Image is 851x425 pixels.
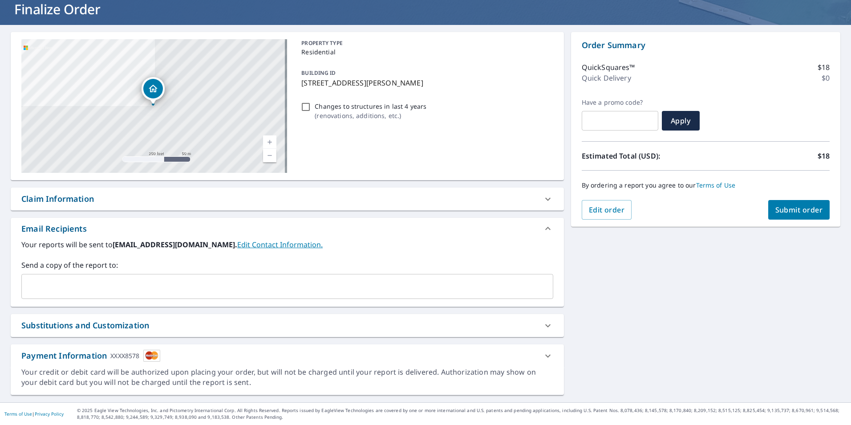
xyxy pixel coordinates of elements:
p: [STREET_ADDRESS][PERSON_NAME] [301,78,549,88]
p: $18 [818,62,830,73]
div: Claim Information [21,193,94,205]
p: Estimated Total (USD): [582,151,706,161]
p: BUILDING ID [301,69,336,77]
p: | [4,411,64,417]
p: © 2025 Eagle View Technologies, Inc. and Pictometry International Corp. All Rights Reserved. Repo... [77,407,847,421]
p: ( renovations, additions, etc. ) [315,111,426,120]
div: Your credit or debit card will be authorized upon placing your order, but will not be charged unt... [21,367,553,388]
p: By ordering a report you agree to our [582,181,830,189]
div: Payment InformationXXXX8578cardImage [11,344,564,367]
a: Current Level 17, Zoom Out [263,149,276,162]
a: Terms of Use [696,181,736,189]
a: Terms of Use [4,411,32,417]
a: EditContactInfo [237,240,323,249]
p: PROPERTY TYPE [301,39,549,47]
p: Changes to structures in last 4 years [315,102,426,111]
a: Current Level 17, Zoom In [263,135,276,149]
label: Have a promo code? [582,98,658,106]
p: $18 [818,151,830,161]
button: Submit order [768,200,830,220]
img: cardImage [143,350,160,362]
label: Your reports will be sent to [21,239,553,250]
p: Residential [301,47,549,57]
span: Edit order [589,205,625,215]
div: Payment Information [21,350,160,362]
p: Order Summary [582,39,830,51]
button: Apply [662,111,700,131]
span: Apply [669,116,693,126]
div: Claim Information [11,188,564,210]
span: Submit order [775,205,823,215]
label: Send a copy of the report to: [21,260,553,270]
a: Privacy Policy [35,411,64,417]
div: Email Recipients [21,223,87,235]
div: Substitutions and Customization [21,319,149,331]
p: Quick Delivery [582,73,631,83]
div: Email Recipients [11,218,564,239]
b: [EMAIL_ADDRESS][DOMAIN_NAME]. [113,240,237,249]
div: Dropped pin, building 1, Residential property, 2426 Colleen Dr Billings, MT 59101 [142,77,165,105]
p: $0 [822,73,830,83]
p: QuickSquares™ [582,62,635,73]
div: XXXX8578 [110,350,139,362]
div: Substitutions and Customization [11,314,564,337]
button: Edit order [582,200,632,220]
